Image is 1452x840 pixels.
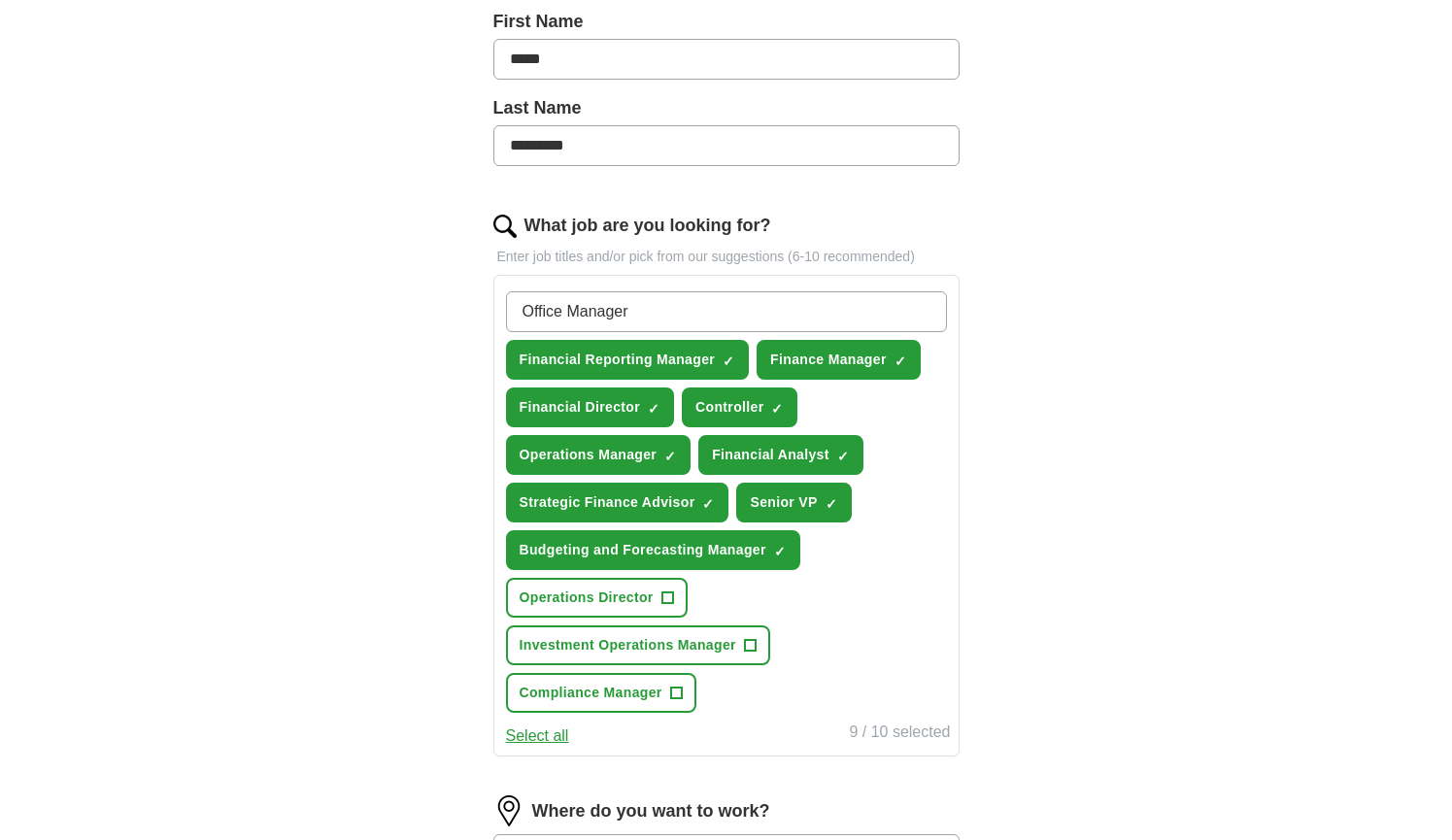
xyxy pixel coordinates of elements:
[695,397,763,418] span: Controller
[520,492,695,513] span: Strategic Finance Advisor
[520,350,716,370] span: Financial Reporting Manager
[524,213,771,239] label: What job are you looking for?
[493,795,524,826] img: location.png
[895,353,906,369] span: ✓
[837,449,849,464] span: ✓
[493,9,960,35] label: First Name
[493,95,960,121] label: Last Name
[532,798,770,824] label: Where do you want to work?
[774,544,786,559] span: ✓
[520,445,658,465] span: Operations Manager
[664,449,676,464] span: ✓
[648,401,659,417] span: ✓
[520,635,736,655] span: Investment Operations Manager
[520,397,641,418] span: Financial Director
[506,483,729,522] button: Strategic Finance Advisor✓
[702,496,714,512] span: ✓
[712,445,829,465] span: Financial Analyst
[506,673,696,713] button: Compliance Manager
[849,721,950,748] div: 9 / 10 selected
[520,588,654,608] span: Operations Director
[736,483,851,522] button: Senior VP✓
[506,291,947,332] input: Type a job title and press enter
[506,340,750,380] button: Financial Reporting Manager✓
[493,215,517,238] img: search.png
[770,350,887,370] span: Finance Manager
[723,353,734,369] span: ✓
[506,435,692,475] button: Operations Manager✓
[506,578,688,618] button: Operations Director
[682,387,797,427] button: Controller✓
[506,724,569,748] button: Select all
[757,340,921,380] button: Finance Manager✓
[750,492,817,513] span: Senior VP
[698,435,863,475] button: Financial Analyst✓
[506,530,800,570] button: Budgeting and Forecasting Manager✓
[771,401,783,417] span: ✓
[826,496,837,512] span: ✓
[493,247,960,267] p: Enter job titles and/or pick from our suggestions (6-10 recommended)
[506,625,770,665] button: Investment Operations Manager
[506,387,675,427] button: Financial Director✓
[520,683,662,703] span: Compliance Manager
[520,540,766,560] span: Budgeting and Forecasting Manager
